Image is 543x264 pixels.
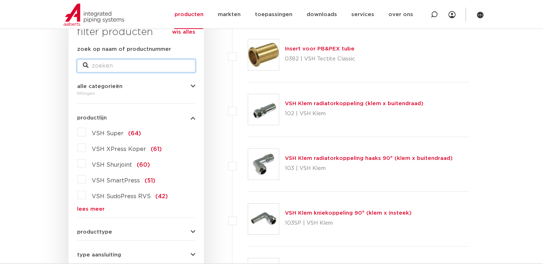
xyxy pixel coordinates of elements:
[77,206,195,212] a: lees meer
[77,84,122,89] span: alle categorieën
[77,252,195,258] button: type aansluiting
[77,229,195,235] button: producttype
[248,94,279,125] img: Thumbnail for VSH Klem radiatorkoppeling (klem x buitendraad)
[92,178,140,184] span: VSH SmartPress
[248,204,279,234] img: Thumbnail for VSH Klem kniekoppeling 90° (klem x insteek)
[155,194,168,199] span: (42)
[77,84,195,89] button: alle categorieën
[77,115,195,121] button: productlijn
[77,89,195,98] div: fittingen
[77,45,171,54] label: zoek op naam of productnummer
[77,252,121,258] span: type aansluiting
[248,39,279,70] img: Thumbnail for Insert voor PB&PEX tube
[285,101,423,106] a: VSH Klem radiatorkoppeling (klem x buitendraad)
[77,25,195,39] h3: filter producten
[145,178,155,184] span: (51)
[137,162,150,168] span: (60)
[151,146,162,152] span: (61)
[285,108,423,119] p: 102 | VSH Klem
[285,53,355,65] p: 0382 | VSH Tectite Classic
[285,163,453,174] p: 103 | VSH Klem
[92,131,124,136] span: VSH Super
[92,194,151,199] span: VSH SudoPress RVS
[285,210,412,216] a: VSH Klem kniekoppeling 90° (klem x insteek)
[77,229,112,235] span: producttype
[92,162,132,168] span: VSH Shurjoint
[285,156,453,161] a: VSH Klem radiatorkoppeling haaks 90° (klem x buitendraad)
[285,217,412,229] p: 103SP | VSH Klem
[77,115,107,121] span: productlijn
[285,46,355,52] a: Insert voor PB&PEX tube
[92,146,146,152] span: VSH XPress Koper
[128,131,141,136] span: (64)
[248,149,279,180] img: Thumbnail for VSH Klem radiatorkoppeling haaks 90° (klem x buitendraad)
[172,28,195,36] a: wis alles
[77,59,195,72] input: zoeken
